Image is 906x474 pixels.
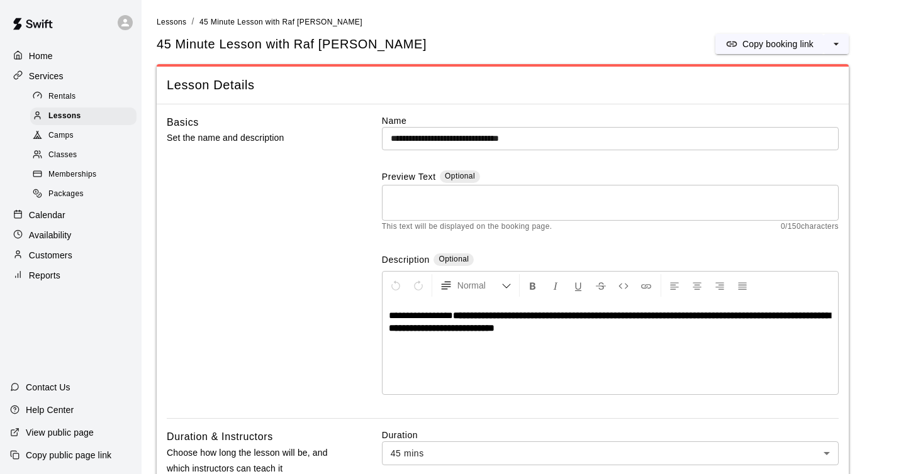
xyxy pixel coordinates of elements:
h6: Duration & Instructors [167,429,273,445]
p: Reports [29,269,60,282]
button: Left Align [664,274,685,297]
a: Camps [30,126,142,146]
p: Calendar [29,209,65,221]
button: Format Underline [568,274,589,297]
div: Packages [30,185,137,203]
a: Lessons [30,106,142,126]
div: 45 mins [382,441,839,465]
span: Lesson Details [167,77,839,94]
a: Lessons [157,16,187,26]
span: Classes [48,149,77,162]
span: Packages [48,188,84,201]
p: Help Center [26,404,74,416]
span: Camps [48,130,74,142]
label: Duration [382,429,839,441]
h6: Basics [167,114,199,131]
button: select merge strategy [824,34,849,54]
p: Services [29,70,64,82]
a: Rentals [30,87,142,106]
p: Copy public page link [26,449,111,461]
button: Format Bold [522,274,544,297]
label: Description [382,253,430,268]
div: Camps [30,127,137,145]
span: Normal [457,279,501,292]
span: 0 / 150 characters [781,221,839,233]
p: Customers [29,249,72,262]
span: Lessons [48,110,81,123]
label: Name [382,114,839,127]
div: Memberships [30,166,137,184]
a: Classes [30,146,142,165]
button: Insert Code [613,274,634,297]
p: Contact Us [26,381,70,394]
a: Calendar [10,206,131,224]
span: Lessons [157,18,187,26]
button: Copy booking link [715,34,824,54]
a: Customers [10,246,131,265]
p: Home [29,50,53,62]
span: Optional [439,255,469,263]
label: Preview Text [382,170,436,185]
button: Right Align [709,274,730,297]
a: Memberships [30,165,142,185]
nav: breadcrumb [157,15,891,29]
span: Memberships [48,168,96,181]
span: This text will be displayed on the booking page. [382,221,552,233]
p: Availability [29,229,72,241]
p: View public page [26,426,94,439]
button: Format Italics [545,274,566,297]
span: Optional [445,172,475,180]
p: Copy booking link [742,38,814,50]
span: Rentals [48,91,76,103]
button: Undo [385,274,406,297]
div: Lessons [30,107,137,125]
button: Redo [408,274,429,297]
a: Packages [30,185,142,204]
button: Insert Link [635,274,657,297]
div: Classes [30,146,137,164]
button: Format Strikethrough [590,274,612,297]
h5: 45 Minute Lesson with Raf [PERSON_NAME] [157,36,427,53]
div: split button [715,34,849,54]
li: / [192,15,194,28]
p: Set the name and description [167,130,342,146]
button: Center Align [686,274,708,297]
div: Rentals [30,88,137,106]
a: Reports [10,266,131,285]
button: Justify Align [732,274,753,297]
a: Services [10,67,131,85]
button: Formatting Options [435,274,517,297]
span: 45 Minute Lesson with Raf [PERSON_NAME] [199,18,362,26]
a: Availability [10,226,131,245]
a: Home [10,47,131,65]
